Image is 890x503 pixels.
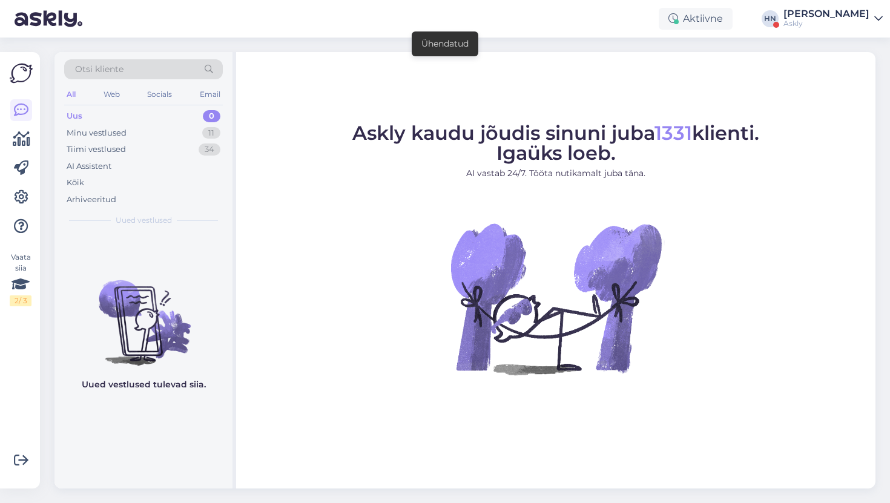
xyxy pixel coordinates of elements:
div: All [64,87,78,102]
div: Web [101,87,122,102]
div: Email [197,87,223,102]
div: Ühendatud [421,38,469,50]
img: No Chat active [447,189,665,407]
span: Uued vestlused [116,215,172,226]
span: 1331 [654,121,692,145]
span: Otsi kliente [75,63,124,76]
div: Socials [145,87,174,102]
img: Askly Logo [10,62,33,85]
p: AI vastab 24/7. Tööta nutikamalt juba täna. [352,167,759,180]
div: Vaata siia [10,252,31,306]
div: Aktiivne [659,8,733,30]
a: [PERSON_NAME]Askly [783,9,883,28]
img: No chats [54,258,232,367]
div: Uus [67,110,82,122]
div: Arhiveeritud [67,194,116,206]
div: AI Assistent [67,160,111,173]
div: [PERSON_NAME] [783,9,869,19]
div: Askly [783,19,869,28]
div: 11 [202,127,220,139]
p: Uued vestlused tulevad siia. [82,378,206,391]
div: 0 [203,110,220,122]
div: Kõik [67,177,84,189]
div: Tiimi vestlused [67,143,126,156]
div: 2 / 3 [10,295,31,306]
span: Askly kaudu jõudis sinuni juba klienti. Igaüks loeb. [352,121,759,165]
div: 34 [199,143,220,156]
div: Minu vestlused [67,127,127,139]
div: HN [762,10,779,27]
